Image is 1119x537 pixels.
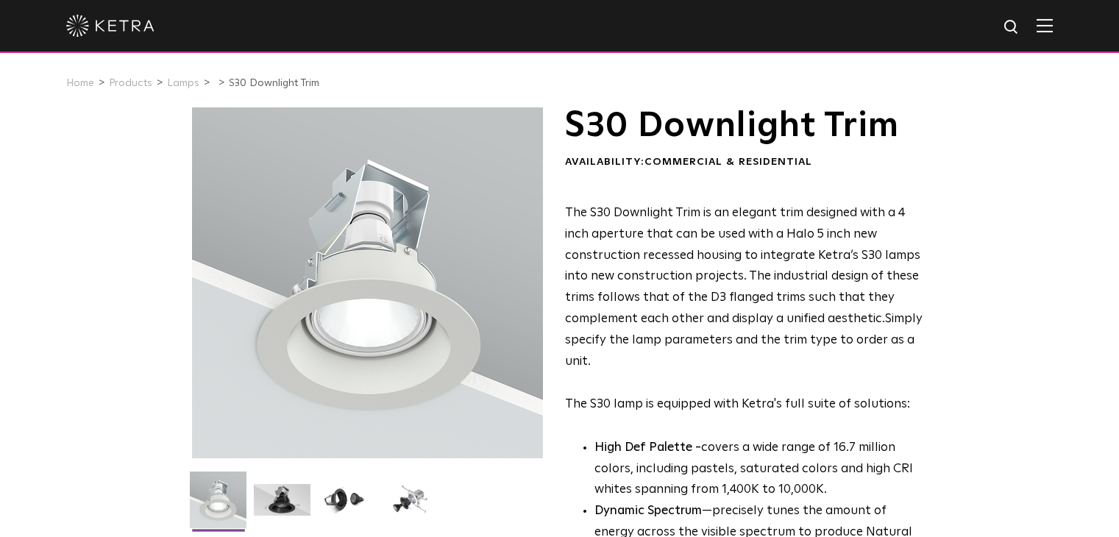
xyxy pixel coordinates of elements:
[66,15,154,37] img: ketra-logo-2019-white
[565,207,920,325] span: The S30 Downlight Trim is an elegant trim designed with a 4 inch aperture that can be used with a...
[594,441,701,454] strong: High Def Palette -
[1003,18,1021,37] img: search icon
[594,505,702,517] strong: Dynamic Spectrum
[167,78,199,88] a: Lamps
[565,313,923,368] span: Simply specify the lamp parameters and the trim type to order as a unit.​
[109,78,152,88] a: Products
[1037,18,1053,32] img: Hamburger%20Nav.svg
[565,203,923,416] p: The S30 lamp is equipped with Ketra's full suite of solutions:
[644,157,812,167] span: Commercial & Residential
[254,484,310,527] img: S30 Halo Downlight_Hero_Black_Gradient
[565,107,923,144] h1: S30 Downlight Trim
[565,155,923,170] div: Availability:
[594,438,923,502] p: covers a wide range of 16.7 million colors, including pastels, saturated colors and high CRI whit...
[318,484,374,527] img: S30 Halo Downlight_Table Top_Black
[382,484,438,527] img: S30 Halo Downlight_Exploded_Black
[229,78,319,88] a: S30 Downlight Trim
[66,78,94,88] a: Home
